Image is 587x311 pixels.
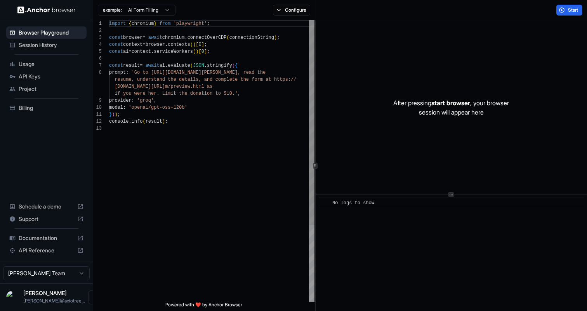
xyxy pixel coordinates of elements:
[277,35,280,40] span: ;
[235,63,238,68] span: {
[168,42,190,47] span: contexts
[6,26,87,39] div: Browser Playground
[19,104,83,112] span: Billing
[126,70,129,75] span: :
[109,21,126,26] span: import
[193,42,196,47] span: )
[393,98,509,117] p: After pressing , your browser session will appear here
[204,49,207,54] span: ]
[19,203,74,210] span: Schedule a demo
[160,63,165,68] span: ai
[556,5,582,16] button: Start
[6,244,87,257] div: API Reference
[19,60,83,68] span: Usage
[6,83,87,95] div: Project
[88,290,102,304] button: Open menu
[196,42,198,47] span: [
[132,70,249,75] span: 'Go to [URL][DOMAIN_NAME][PERSON_NAME], re
[568,7,579,13] span: Start
[93,41,102,48] div: 4
[168,63,190,68] span: evaluate
[109,35,123,40] span: const
[154,21,156,26] span: }
[6,200,87,213] div: Schedule a demo
[207,21,210,26] span: ;
[165,63,168,68] span: .
[174,21,207,26] span: 'playwright'
[115,91,238,96] span: if you were her. Limit the donation to $10.'
[188,35,227,40] span: connectOverCDP
[93,20,102,27] div: 1
[227,35,229,40] span: (
[207,49,210,54] span: ;
[109,63,123,68] span: const
[323,199,326,207] span: ​
[273,5,311,16] button: Configure
[93,125,102,132] div: 13
[229,35,274,40] span: connectionString
[109,105,123,110] span: model
[238,91,240,96] span: ,
[132,98,134,103] span: :
[109,70,126,75] span: prompt
[19,234,74,242] span: Documentation
[19,29,83,36] span: Browser Playground
[93,34,102,41] div: 3
[151,49,154,54] span: .
[109,49,123,54] span: const
[146,119,162,124] span: result
[93,48,102,55] div: 5
[118,112,120,117] span: ;
[23,290,67,296] span: Vipin Tanna
[103,7,122,13] span: example:
[162,119,165,124] span: )
[93,118,102,125] div: 12
[123,49,129,54] span: ai
[132,119,143,124] span: info
[184,35,187,40] span: .
[132,21,154,26] span: chromium
[198,42,201,47] span: 0
[154,98,156,103] span: ,
[332,200,374,206] span: No logs to show
[249,70,266,75] span: ad the
[431,99,470,107] span: start browser
[19,41,83,49] span: Session History
[165,84,212,89] span: m/preview.html as
[129,105,187,110] span: 'openai/gpt-oss-120b'
[93,27,102,34] div: 2
[201,42,204,47] span: ]
[142,35,145,40] span: =
[146,63,160,68] span: await
[115,112,117,117] span: )
[193,63,204,68] span: JSON
[196,49,198,54] span: )
[193,49,196,54] span: (
[6,102,87,114] div: Billing
[93,55,102,62] div: 6
[274,35,277,40] span: )
[6,58,87,70] div: Usage
[165,42,168,47] span: .
[115,77,254,82] span: resume, understand the details, and complete the f
[162,35,185,40] span: chromium
[129,49,131,54] span: =
[123,42,142,47] span: context
[140,63,142,68] span: =
[142,42,145,47] span: =
[6,290,20,304] img: Vipin Tanna
[93,69,102,76] div: 8
[115,84,165,89] span: [DOMAIN_NAME][URL]
[154,49,193,54] span: serviceWorkers
[109,119,129,124] span: console
[148,35,162,40] span: await
[109,42,123,47] span: const
[23,298,85,304] span: vipin@axiotree.com
[17,6,76,14] img: Anchor Logo
[132,49,151,54] span: context
[93,111,102,118] div: 11
[204,42,207,47] span: ;
[190,42,193,47] span: (
[123,105,126,110] span: :
[165,302,242,311] span: Powered with ❤️ by Anchor Browser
